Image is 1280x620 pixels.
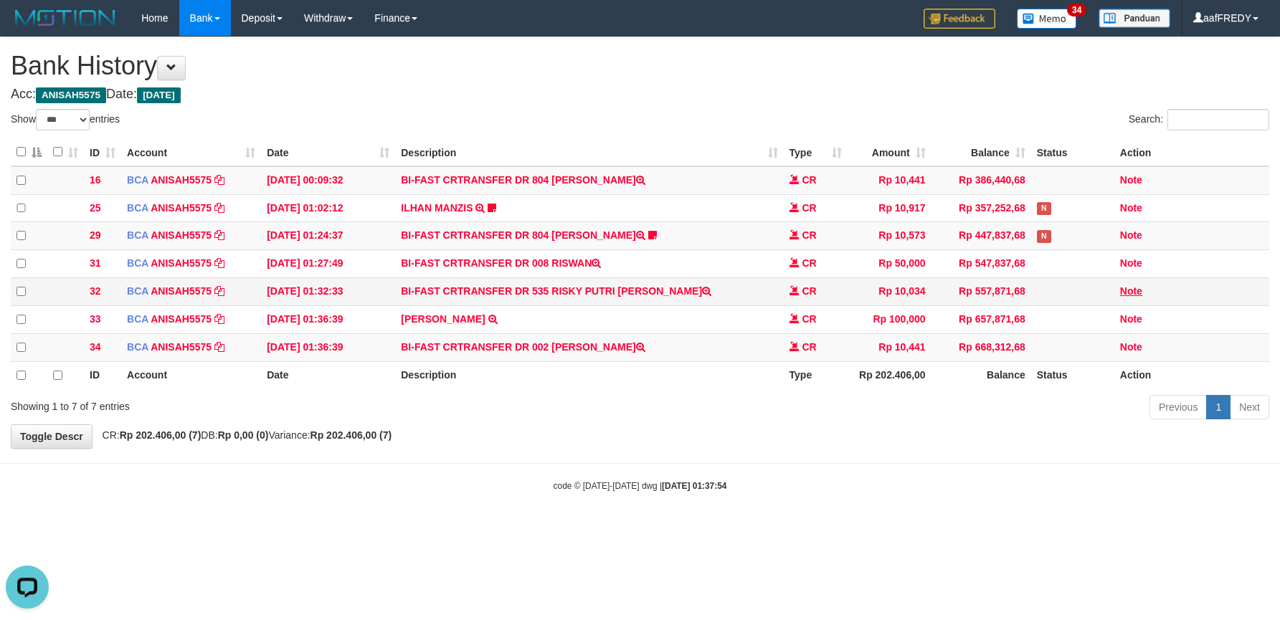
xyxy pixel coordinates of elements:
span: 34 [1067,4,1086,16]
span: CR [802,202,816,214]
td: [DATE] 01:24:37 [261,222,395,250]
td: Rp 10,034 [848,278,931,306]
a: Copy ANISAH5575 to clipboard [214,341,224,353]
td: Rp 447,837,68 [931,222,1031,250]
img: panduan.png [1099,9,1170,28]
td: Rp 657,871,68 [931,306,1031,334]
span: BCA [127,341,148,353]
td: Rp 668,312,68 [931,333,1031,361]
th: Description [395,361,783,388]
span: BCA [127,202,148,214]
td: BI-FAST CRTRANSFER DR 535 RISKY PUTRI [PERSON_NAME] [395,278,783,306]
a: Note [1120,174,1142,186]
span: CR [802,341,816,353]
select: Showentries [36,109,90,130]
span: CR [802,229,816,241]
td: Rp 547,837,68 [931,250,1031,278]
td: [DATE] 01:27:49 [261,250,395,278]
span: BCA [127,257,148,269]
td: [DATE] 01:02:12 [261,194,395,222]
th: Status [1031,138,1114,166]
th: : activate to sort column descending [11,138,47,166]
a: Copy ANISAH5575 to clipboard [214,257,224,269]
td: [DATE] 01:36:39 [261,306,395,334]
button: Open LiveChat chat widget [6,6,49,49]
a: Next [1230,395,1269,419]
span: BCA [127,174,148,186]
strong: Rp 202.406,00 (7) [310,429,392,441]
a: Note [1120,341,1142,353]
label: Show entries [11,109,120,130]
a: ANISAH5575 [151,285,212,297]
td: Rp 50,000 [848,250,931,278]
a: Previous [1149,395,1207,419]
img: Button%20Memo.svg [1017,9,1077,29]
th: Rp 202.406,00 [848,361,931,388]
td: BI-FAST CRTRANSFER DR 804 [PERSON_NAME] [395,222,783,250]
span: [DATE] [137,87,181,103]
h1: Bank History [11,52,1269,80]
a: ANISAH5575 [151,341,212,353]
div: Showing 1 to 7 of 7 entries [11,394,523,414]
span: 33 [90,313,101,325]
th: Balance: activate to sort column ascending [931,138,1031,166]
td: Rp 10,441 [848,166,931,194]
strong: [DATE] 01:37:54 [662,481,726,491]
th: ID: activate to sort column ascending [84,138,121,166]
a: Copy ANISAH5575 to clipboard [214,174,224,186]
a: ANISAH5575 [151,313,212,325]
span: CR [802,285,816,297]
span: BCA [127,229,148,241]
span: 25 [90,202,101,214]
span: Has Note [1037,230,1051,242]
th: Description: activate to sort column ascending [395,138,783,166]
th: Amount: activate to sort column ascending [848,138,931,166]
th: Type [784,361,848,388]
img: Feedback.jpg [924,9,995,29]
span: CR [802,313,816,325]
td: Rp 10,441 [848,333,931,361]
th: Type: activate to sort column ascending [784,138,848,166]
td: BI-FAST CRTRANSFER DR 804 [PERSON_NAME] [395,166,783,194]
td: Rp 357,252,68 [931,194,1031,222]
span: CR: DB: Variance: [95,429,392,441]
span: BCA [127,285,148,297]
td: BI-FAST CRTRANSFER DR 008 RISWAN [395,250,783,278]
input: Search: [1167,109,1269,130]
td: [DATE] 01:32:33 [261,278,395,306]
span: 32 [90,285,101,297]
th: Balance [931,361,1031,388]
small: code © [DATE]-[DATE] dwg | [554,481,727,491]
td: [DATE] 00:09:32 [261,166,395,194]
th: Date: activate to sort column ascending [261,138,395,166]
a: Note [1120,257,1142,269]
td: Rp 10,573 [848,222,931,250]
span: 29 [90,229,101,241]
td: [DATE] 01:36:39 [261,333,395,361]
a: Copy ANISAH5575 to clipboard [214,202,224,214]
a: Copy ANISAH5575 to clipboard [214,285,224,297]
span: 31 [90,257,101,269]
span: 34 [90,341,101,353]
th: Date [261,361,395,388]
th: : activate to sort column ascending [47,138,84,166]
span: ANISAH5575 [36,87,106,103]
th: Account [121,361,261,388]
th: Account: activate to sort column ascending [121,138,261,166]
a: ANISAH5575 [151,229,212,241]
td: BI-FAST CRTRANSFER DR 002 [PERSON_NAME] [395,333,783,361]
th: ID [84,361,121,388]
a: Copy ANISAH5575 to clipboard [214,229,224,241]
th: Action [1114,361,1269,388]
a: 1 [1206,395,1231,419]
img: MOTION_logo.png [11,7,120,29]
strong: Rp 0,00 (0) [218,429,269,441]
span: Has Note [1037,202,1051,214]
a: Note [1120,285,1142,297]
td: Rp 100,000 [848,306,931,334]
a: Note [1120,229,1142,241]
span: 16 [90,174,101,186]
a: Note [1120,202,1142,214]
a: ANISAH5575 [151,202,212,214]
label: Search: [1129,109,1269,130]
